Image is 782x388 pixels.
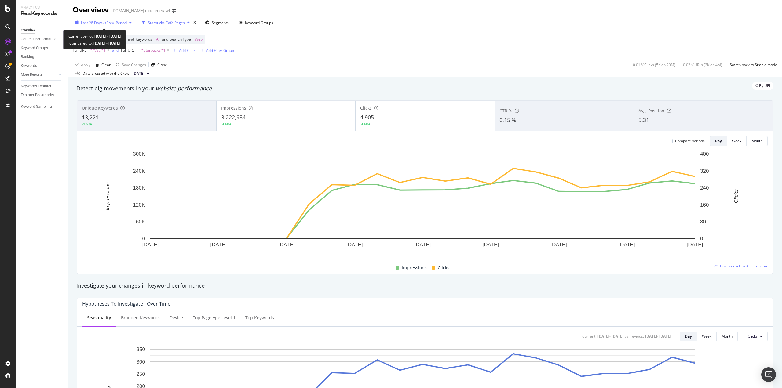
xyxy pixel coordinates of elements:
[73,5,109,15] div: Overview
[685,334,692,339] div: Day
[122,62,146,67] div: Save Changes
[645,334,671,339] div: [DATE] - [DATE]
[21,63,37,69] div: Keywords
[221,105,246,111] span: Impressions
[759,84,771,88] span: By URL
[142,236,145,241] text: 0
[203,18,231,27] button: Segments
[138,46,166,55] span: ^.*Starbucks.*$
[170,315,183,321] div: Device
[722,334,733,339] div: Month
[21,83,63,89] a: Keywords Explorer
[236,18,276,27] button: Keyword Groups
[73,18,134,27] button: Last 28 DaysvsPrev. Period
[69,40,120,47] div: Compared to:
[133,168,145,174] text: 240K
[73,48,86,53] span: Full URL
[21,103,63,110] a: Keyword Sampling
[105,182,111,210] text: Impressions
[21,63,63,69] a: Keywords
[82,151,763,257] div: A chart.
[192,20,197,26] div: times
[700,202,709,208] text: 160
[133,151,145,157] text: 300K
[747,136,768,146] button: Month
[687,242,703,248] text: [DATE]
[720,263,768,269] span: Customize Chart in Explorer
[582,334,596,339] div: Current:
[210,242,227,248] text: [DATE]
[198,47,234,54] button: Add Filter Group
[21,36,63,42] a: Content Performance
[93,60,111,70] button: Clear
[128,37,134,42] span: and
[245,20,273,25] div: Keyword Groups
[157,62,167,67] div: Clone
[683,62,722,67] div: 0.03 % URLs ( 2K on 4M )
[94,34,121,39] b: [DATE] - [DATE]
[21,27,63,34] a: Overview
[21,71,57,78] a: More Reports
[438,264,449,271] span: Clicks
[86,121,92,127] div: N/A
[212,20,229,25] span: Segments
[153,37,155,42] span: =
[82,301,170,307] div: Hypotheses to Investigate - Over Time
[82,71,130,76] div: Data crossed with the Crawl
[82,114,99,121] span: 13,221
[90,46,106,55] span: ^.*/sl/.*$
[21,83,51,89] div: Keywords Explorer
[675,138,705,143] div: Compare periods
[700,236,703,241] text: 0
[245,315,274,321] div: Top Keywords
[714,263,768,269] a: Customize Chart in Explorer
[700,151,709,157] text: 400
[402,264,427,271] span: Impressions
[179,48,195,53] div: Add Filter
[81,20,103,25] span: Last 28 Days
[192,37,194,42] span: =
[137,371,145,377] text: 250
[702,334,711,339] div: Week
[112,47,119,53] button: and
[103,20,127,25] span: vs Prev. Period
[121,315,160,321] div: Branded Keywords
[550,242,567,248] text: [DATE]
[156,35,160,44] span: All
[130,70,152,77] button: [DATE]
[137,359,145,364] text: 300
[111,8,170,14] div: [DOMAIN_NAME] master crawl
[715,138,722,143] div: Day
[73,60,90,70] button: Apply
[76,282,773,290] div: Investigate your changes in keyword performance
[112,48,119,53] div: and
[700,219,706,225] text: 80
[732,138,741,143] div: Week
[206,48,234,53] div: Add Filter Group
[82,105,118,111] span: Unique Keywords
[638,108,664,114] span: Avg. Position
[364,121,371,127] div: N/A
[360,105,372,111] span: Clicks
[278,242,295,248] text: [DATE]
[139,18,192,27] button: Starbucks Cafe Pages
[625,334,644,339] div: vs Previous :
[346,242,363,248] text: [DATE]
[136,219,145,225] text: 60K
[21,27,35,34] div: Overview
[68,33,121,40] div: Current period:
[81,62,90,67] div: Apply
[748,334,758,339] span: Clicks
[733,189,739,203] text: Clicks
[482,242,499,248] text: [DATE]
[633,62,675,67] div: 0.01 % Clicks ( 5K on 29M )
[21,92,63,98] a: Explorer Bookmarks
[193,315,236,321] div: Top pagetype Level 1
[21,10,63,17] div: RealKeywords
[743,332,768,341] button: Clicks
[121,48,134,53] span: Full URL
[113,60,146,70] button: Save Changes
[135,48,137,53] span: =
[162,37,168,42] span: and
[499,108,512,114] span: CTR %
